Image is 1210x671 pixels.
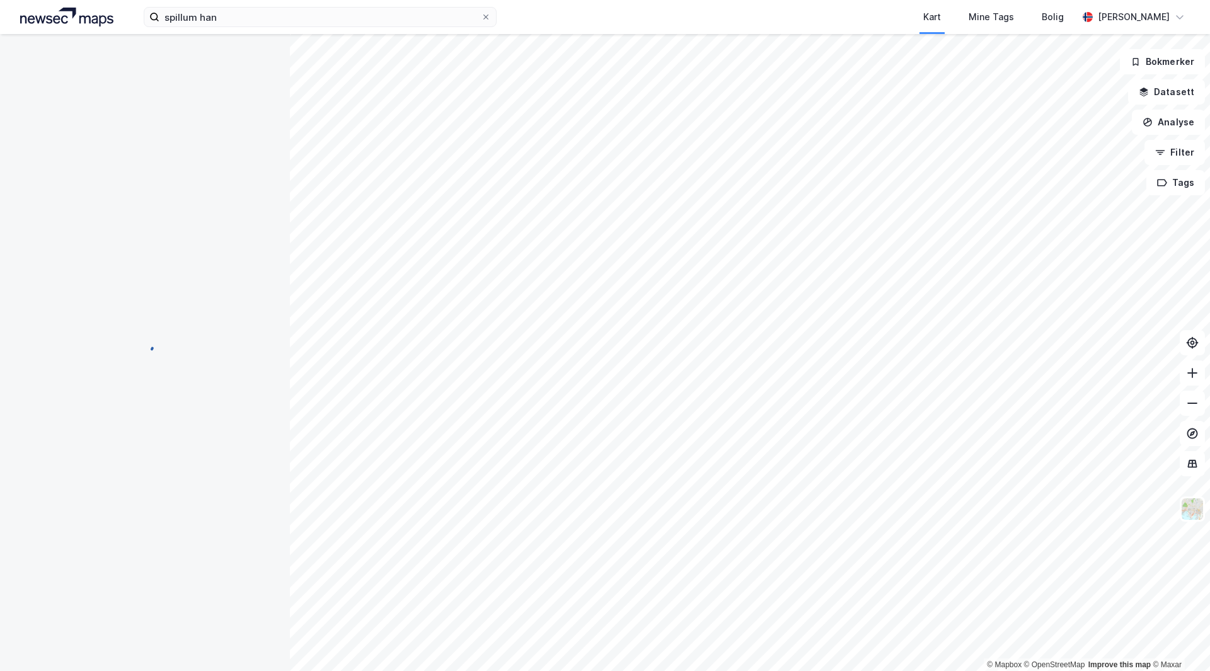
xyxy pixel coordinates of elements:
[1144,140,1205,165] button: Filter
[969,9,1014,25] div: Mine Tags
[1024,660,1085,669] a: OpenStreetMap
[20,8,113,26] img: logo.a4113a55bc3d86da70a041830d287a7e.svg
[1146,170,1205,195] button: Tags
[1132,110,1205,135] button: Analyse
[1042,9,1064,25] div: Bolig
[1147,611,1210,671] iframe: Chat Widget
[1120,49,1205,74] button: Bokmerker
[923,9,941,25] div: Kart
[1180,497,1204,521] img: Z
[159,8,481,26] input: Søk på adresse, matrikkel, gårdeiere, leietakere eller personer
[1088,660,1151,669] a: Improve this map
[1147,611,1210,671] div: Kontrollprogram for chat
[1098,9,1170,25] div: [PERSON_NAME]
[987,660,1022,669] a: Mapbox
[135,335,155,355] img: spinner.a6d8c91a73a9ac5275cf975e30b51cfb.svg
[1128,79,1205,105] button: Datasett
